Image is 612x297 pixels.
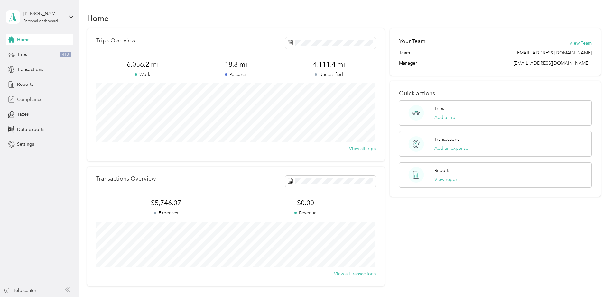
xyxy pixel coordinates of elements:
p: Trips [434,105,444,112]
span: [EMAIL_ADDRESS][DOMAIN_NAME] [514,60,589,66]
div: Personal dashboard [23,19,58,23]
span: Manager [399,60,417,67]
button: View reports [434,176,460,183]
span: 6,056.2 mi [96,60,189,69]
p: Trips Overview [96,37,135,44]
button: View all trips [349,145,376,152]
span: Team [399,50,410,56]
span: 4,111.4 mi [283,60,376,69]
h2: Your Team [399,37,425,45]
iframe: Everlance-gr Chat Button Frame [576,261,612,297]
p: Reports [434,167,450,174]
button: Add an expense [434,145,468,152]
span: Reports [17,81,33,88]
div: [PERSON_NAME] [23,10,64,17]
button: Help center [4,287,36,294]
span: Home [17,36,30,43]
span: 18.8 mi [189,60,282,69]
h1: Home [87,15,109,22]
button: View all transactions [334,270,376,277]
span: Compliance [17,96,42,103]
p: Transactions Overview [96,175,156,182]
span: $0.00 [236,198,376,207]
p: Revenue [236,210,376,216]
button: Add a trip [434,114,455,121]
span: Taxes [17,111,29,118]
p: Expenses [96,210,236,216]
p: Unclassified [283,71,376,78]
span: Data exports [17,126,44,133]
span: Transactions [17,66,43,73]
p: Personal [189,71,282,78]
span: $5,746.07 [96,198,236,207]
span: 413 [60,52,71,58]
span: Trips [17,51,27,58]
p: Work [96,71,189,78]
button: View Team [570,40,592,47]
span: [EMAIL_ADDRESS][DOMAIN_NAME] [516,50,592,56]
p: Quick actions [399,90,592,97]
span: Settings [17,141,34,148]
p: Transactions [434,136,459,143]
